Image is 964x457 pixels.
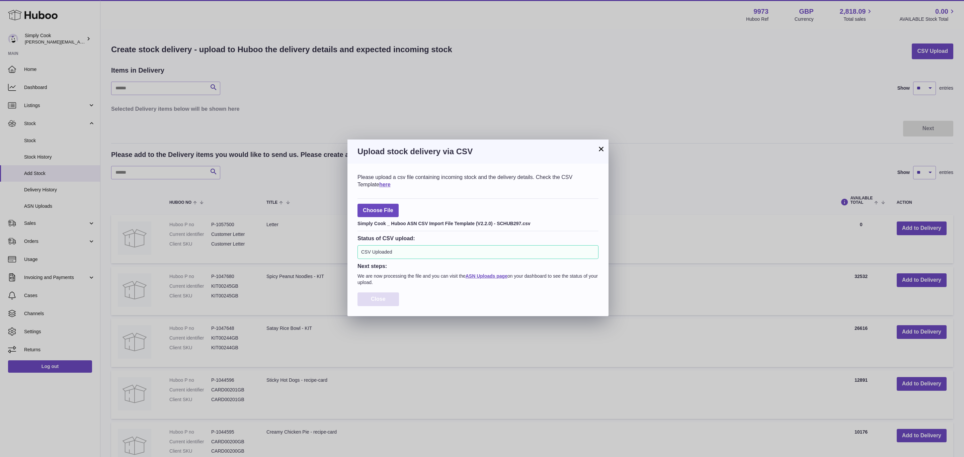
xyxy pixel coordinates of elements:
[357,273,598,286] p: We are now processing the file and you can visit the on your dashboard to see the status of your ...
[357,174,598,188] div: Please upload a csv file containing incoming stock and the delivery details. Check the CSV Template
[379,182,391,187] a: here
[597,145,605,153] button: ×
[357,235,598,242] h3: Status of CSV upload:
[371,296,386,302] span: Close
[357,262,598,270] h3: Next steps:
[357,219,598,227] div: Simply Cook _ Huboo ASN CSV Import File Template (V2.2.0) - SCHUB297.csv
[466,273,507,279] a: ASN Uploads page
[357,245,598,259] div: CSV Uploaded
[357,204,399,217] span: Choose File
[357,146,598,157] h3: Upload stock delivery via CSV
[357,292,399,306] button: Close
